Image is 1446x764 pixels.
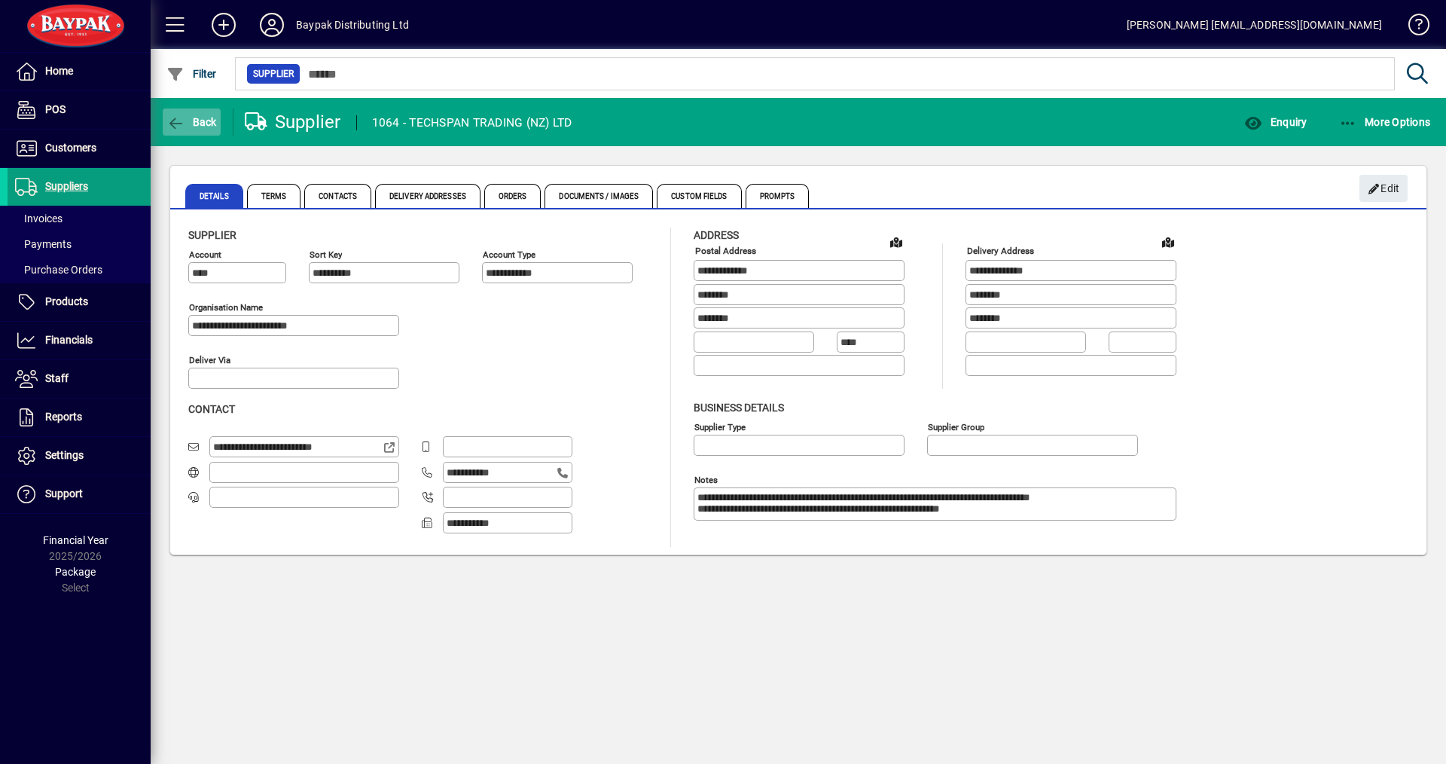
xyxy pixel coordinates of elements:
[545,184,653,208] span: Documents / Images
[189,302,263,313] mat-label: Organisation name
[8,399,151,436] a: Reports
[928,421,984,432] mat-label: Supplier group
[55,566,96,578] span: Package
[253,66,294,81] span: Supplier
[8,53,151,90] a: Home
[694,421,746,432] mat-label: Supplier type
[45,487,83,500] span: Support
[248,11,296,38] button: Profile
[8,231,151,257] a: Payments
[8,437,151,475] a: Settings
[1156,230,1180,254] a: View on map
[8,322,151,359] a: Financials
[657,184,741,208] span: Custom Fields
[189,249,221,260] mat-label: Account
[15,212,63,225] span: Invoices
[166,116,217,128] span: Back
[43,534,108,546] span: Financial Year
[163,108,221,136] button: Back
[1335,108,1435,136] button: More Options
[45,142,96,154] span: Customers
[45,411,82,423] span: Reports
[45,65,73,77] span: Home
[1397,3,1427,52] a: Knowledge Base
[8,360,151,398] a: Staff
[45,103,66,115] span: POS
[245,110,341,134] div: Supplier
[45,372,69,384] span: Staff
[1339,116,1431,128] span: More Options
[304,184,371,208] span: Contacts
[1244,116,1307,128] span: Enquiry
[8,130,151,167] a: Customers
[8,475,151,513] a: Support
[1368,176,1400,201] span: Edit
[45,180,88,192] span: Suppliers
[163,60,221,87] button: Filter
[8,91,151,129] a: POS
[1240,108,1310,136] button: Enquiry
[296,13,409,37] div: Baypak Distributing Ltd
[375,184,480,208] span: Delivery Addresses
[483,249,535,260] mat-label: Account Type
[45,295,88,307] span: Products
[166,68,217,80] span: Filter
[694,402,784,414] span: Business details
[188,229,236,241] span: Supplier
[8,257,151,283] a: Purchase Orders
[694,474,718,484] mat-label: Notes
[8,206,151,231] a: Invoices
[884,230,908,254] a: View on map
[188,403,235,415] span: Contact
[15,264,102,276] span: Purchase Orders
[310,249,342,260] mat-label: Sort key
[185,184,243,208] span: Details
[694,229,739,241] span: Address
[8,283,151,321] a: Products
[1127,13,1382,37] div: [PERSON_NAME] [EMAIL_ADDRESS][DOMAIN_NAME]
[200,11,248,38] button: Add
[45,449,84,461] span: Settings
[372,111,572,135] div: 1064 - TECHSPAN TRADING (NZ) LTD
[746,184,810,208] span: Prompts
[151,108,233,136] app-page-header-button: Back
[15,238,72,250] span: Payments
[189,355,230,365] mat-label: Deliver via
[45,334,93,346] span: Financials
[247,184,301,208] span: Terms
[1359,175,1408,202] button: Edit
[484,184,541,208] span: Orders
